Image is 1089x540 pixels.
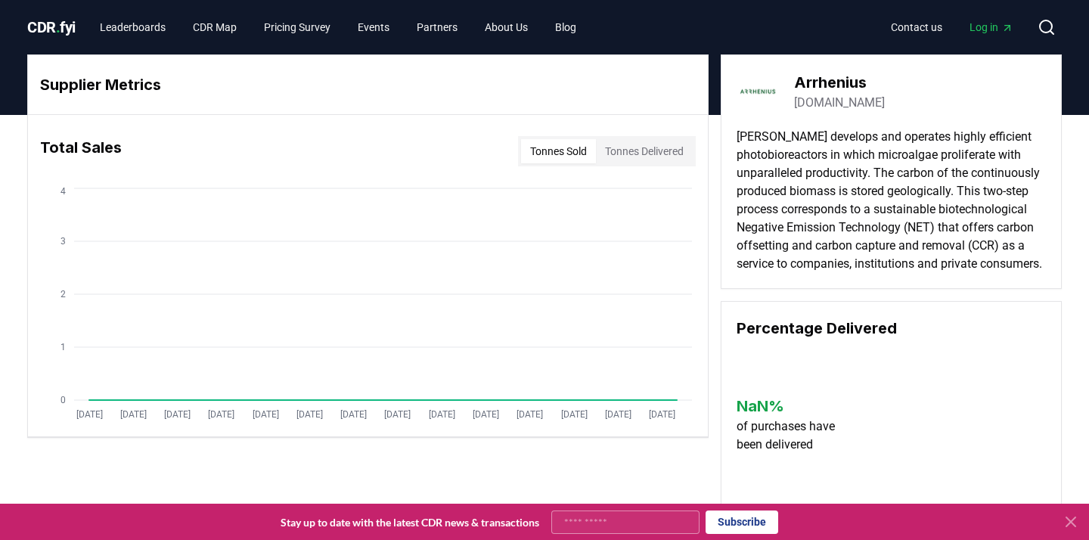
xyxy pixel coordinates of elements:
a: About Us [473,14,540,41]
tspan: [DATE] [605,409,631,420]
tspan: 2 [60,289,66,299]
tspan: [DATE] [120,409,147,420]
p: of purchases have been delivered [737,417,849,454]
button: Tonnes Delivered [596,139,693,163]
h3: Supplier Metrics [40,73,696,96]
tspan: [DATE] [473,409,499,420]
a: Log in [957,14,1025,41]
tspan: [DATE] [649,409,675,420]
h3: Percentage Delivered [737,317,1046,340]
tspan: [DATE] [561,409,588,420]
a: Blog [543,14,588,41]
a: Events [346,14,402,41]
a: CDR.fyi [27,17,76,38]
tspan: 0 [60,395,66,405]
tspan: [DATE] [429,409,455,420]
tspan: 3 [60,236,66,247]
span: . [56,18,60,36]
tspan: [DATE] [164,409,191,420]
tspan: 4 [60,186,66,197]
a: Leaderboards [88,14,178,41]
a: Partners [405,14,470,41]
tspan: 1 [60,342,66,352]
tspan: [DATE] [296,409,323,420]
button: Tonnes Sold [521,139,596,163]
tspan: [DATE] [76,409,103,420]
tspan: [DATE] [208,409,234,420]
tspan: [DATE] [253,409,279,420]
h3: Total Sales [40,136,122,166]
nav: Main [879,14,1025,41]
h3: Arrhenius [794,71,885,94]
a: Contact us [879,14,954,41]
span: Log in [970,20,1013,35]
img: Arrhenius-logo [737,70,779,113]
nav: Main [88,14,588,41]
tspan: [DATE] [384,409,411,420]
h3: NaN % [737,395,849,417]
tspan: [DATE] [340,409,367,420]
span: CDR fyi [27,18,76,36]
tspan: [DATE] [517,409,543,420]
a: Pricing Survey [252,14,343,41]
a: [DOMAIN_NAME] [794,94,885,112]
a: CDR Map [181,14,249,41]
p: [PERSON_NAME] develops and operates highly efficient photobioreactors in which microalgae prolife... [737,128,1046,273]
